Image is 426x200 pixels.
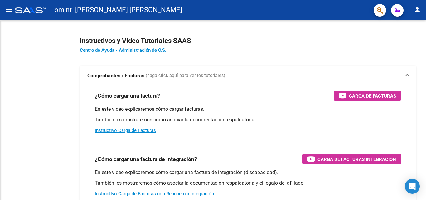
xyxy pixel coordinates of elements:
[80,35,416,47] h2: Instructivos y Video Tutoriales SAAS
[95,91,160,100] h3: ¿Cómo cargar una factura?
[334,91,401,101] button: Carga de Facturas
[49,3,72,17] span: - omint
[95,128,156,133] a: Instructivo Carga de Facturas
[72,3,182,17] span: - [PERSON_NAME] [PERSON_NAME]
[405,179,420,194] div: Open Intercom Messenger
[302,154,401,164] button: Carga de Facturas Integración
[87,72,144,79] strong: Comprobantes / Facturas
[146,72,225,79] span: (haga click aquí para ver los tutoriales)
[95,116,401,123] p: También les mostraremos cómo asociar la documentación respaldatoria.
[80,66,416,86] mat-expansion-panel-header: Comprobantes / Facturas (haga click aquí para ver los tutoriales)
[5,6,12,13] mat-icon: menu
[95,169,401,176] p: En este video explicaremos cómo cargar una factura de integración (discapacidad).
[414,6,421,13] mat-icon: person
[349,92,396,100] span: Carga de Facturas
[95,191,214,197] a: Instructivo Carga de Facturas con Recupero x Integración
[80,47,166,53] a: Centro de Ayuda - Administración de O.S.
[95,106,401,113] p: En este video explicaremos cómo cargar facturas.
[317,155,396,163] span: Carga de Facturas Integración
[95,180,401,187] p: También les mostraremos cómo asociar la documentación respaldatoria y el legajo del afiliado.
[95,155,197,163] h3: ¿Cómo cargar una factura de integración?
